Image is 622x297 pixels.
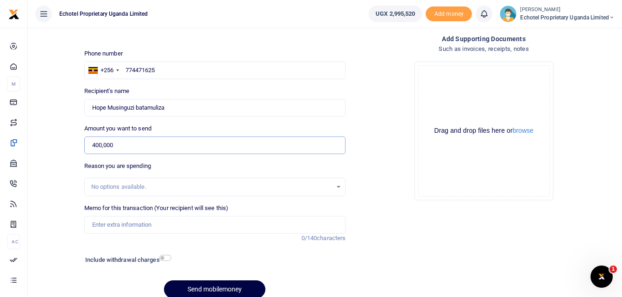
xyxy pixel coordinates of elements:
h4: Add supporting Documents [353,34,615,44]
div: +256 [101,66,113,75]
span: Add money [426,6,472,22]
label: Reason you are spending [84,161,151,171]
div: File Uploader [415,62,553,200]
label: Phone number [84,49,123,58]
label: Memo for this transaction (Your recipient will see this) [84,204,229,213]
span: UGX 2,995,520 [376,9,415,19]
li: M [7,76,20,92]
div: No options available. [91,182,333,192]
span: characters [317,235,346,241]
iframe: Intercom live chat [591,266,613,288]
small: [PERSON_NAME] [520,6,615,14]
span: 0/140 [302,235,317,241]
input: Enter phone number [84,62,346,79]
li: Ac [7,234,20,249]
a: profile-user [PERSON_NAME] Echotel Proprietary Uganda Limited [500,6,615,22]
label: Amount you want to send [84,124,151,133]
img: logo-small [8,9,19,20]
a: logo-small logo-large logo-large [8,10,19,17]
div: Drag and drop files here or [419,126,549,135]
li: Toup your wallet [426,6,472,22]
a: Add money [426,10,472,17]
input: MTN & Airtel numbers are validated [84,99,346,117]
div: Uganda: +256 [85,62,122,79]
h4: Such as invoices, receipts, notes [353,44,615,54]
h6: Include withdrawal charges [85,256,167,264]
span: Echotel Proprietary Uganda Limited [56,10,151,18]
label: Recipient's name [84,87,130,96]
li: Wallet ballance [365,6,426,22]
span: Echotel Proprietary Uganda Limited [520,13,615,22]
input: Enter extra information [84,216,346,234]
img: profile-user [500,6,516,22]
input: UGX [84,136,346,154]
span: 1 [609,266,617,273]
a: UGX 2,995,520 [369,6,422,22]
button: browse [513,127,534,134]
